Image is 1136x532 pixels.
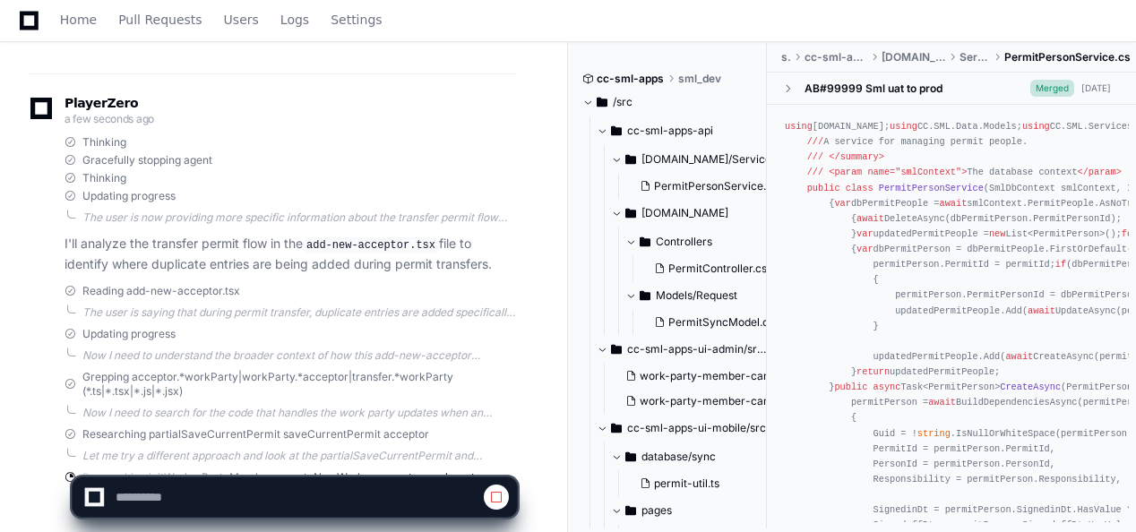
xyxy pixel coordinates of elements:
[625,149,636,170] svg: Directory
[856,244,873,254] span: var
[611,120,622,142] svg: Directory
[1005,351,1033,362] span: await
[1028,305,1055,316] span: await
[303,237,439,253] code: add-new-acceptor.tsx
[1078,167,1122,177] span: </param>
[82,189,176,203] span: Updating progress
[805,50,867,64] span: cc-sml-apps-api
[1004,50,1131,64] span: PermitPersonService.cs
[1022,121,1050,132] span: using
[82,427,429,442] span: Researching partialSaveCurrentPermit saveCurrentPermit acceptor
[641,206,728,220] span: [DOMAIN_NAME]
[625,202,636,224] svg: Directory
[82,370,517,399] span: Grepping acceptor.*workParty|workParty.*acceptor|transfer.*workParty (*.ts|*.tsx|*.js|*.jsx)
[834,198,850,209] span: var
[989,228,1005,239] span: new
[82,406,517,420] div: Now I need to search for the code that handles the work party updates when an acceptor is transfe...
[940,198,968,209] span: await
[625,281,785,310] button: Models/Request
[625,227,785,256] button: Controllers
[856,228,873,239] span: var
[82,210,517,225] div: The user is now providing more specific information about the transfer permit flow and the duplic...
[611,339,622,360] svg: Directory
[618,364,771,389] button: work-party-member-card.scss
[613,95,633,109] span: /src
[879,183,984,193] span: PermitPersonService
[874,382,901,392] span: async
[640,394,792,408] span: work-party-member-card.tsx
[60,14,97,25] span: Home
[618,389,771,414] button: work-party-member-card.tsx
[1081,82,1111,95] div: [DATE]
[640,369,799,383] span: work-party-member-card.scss
[280,14,309,25] span: Logs
[807,136,1028,147] span: A service for managing permit people.
[1000,382,1061,392] span: CreateAsync
[611,199,782,227] button: [DOMAIN_NAME]
[82,153,212,167] span: Gracefully stopping agent
[65,98,138,108] span: PlayerZero
[611,145,782,174] button: [DOMAIN_NAME]/Services
[627,124,713,138] span: cc-sml-apps-api
[82,305,517,320] div: The user is saying that during permit transfer, duplicate entries are added specifically for prev...
[597,91,607,113] svg: Directory
[785,121,813,132] span: using
[807,151,823,162] span: ///
[633,174,778,199] button: PermitPersonService.cs
[656,235,712,249] span: Controllers
[647,256,774,281] button: PermitController.cs
[807,167,1122,177] span: The database context
[82,348,517,363] div: Now I need to understand the broader context of how this add-new-acceptor component is used. The ...
[640,285,650,306] svg: Directory
[829,151,884,162] span: </summary>
[1030,80,1074,97] span: Merged
[807,183,840,193] span: public
[597,116,768,145] button: cc-sml-apps-api
[82,135,126,150] span: Thinking
[856,213,884,224] span: await
[65,112,154,125] span: a few seconds ago
[668,315,774,330] span: PermitSyncModel.cs
[834,382,867,392] span: public
[807,136,823,147] span: ///
[611,417,622,439] svg: Directory
[917,428,951,439] span: string
[805,82,942,96] div: AB#99999 Sml uat to prod
[647,310,774,335] button: PermitSyncModel.cs
[597,72,664,86] span: cc-sml-apps
[82,327,176,341] span: Updating progress
[641,152,777,167] span: [DOMAIN_NAME]/Services
[65,234,517,275] p: I'll analyze the transfer permit flow in the file to identify where duplicate entries are being a...
[781,50,790,64] span: src
[82,284,240,298] span: Reading add-new-acceptor.tsx
[807,167,823,177] span: ///
[82,171,126,185] span: Thinking
[668,262,767,276] span: PermitController.cs
[890,121,917,132] span: using
[597,335,768,364] button: cc-sml-apps-ui-admin/src/components/ui/card/work-party-member-card
[654,179,778,193] span: PermitPersonService.cs
[928,397,956,408] span: await
[960,50,990,64] span: Services
[846,183,874,193] span: class
[678,72,721,86] span: sml_dev
[627,421,766,435] span: cc-sml-apps-ui-mobile/src
[1055,259,1066,270] span: if
[224,14,259,25] span: Users
[829,167,967,177] span: <param name="smlContext">
[582,88,753,116] button: /src
[331,14,382,25] span: Settings
[656,288,737,303] span: Models/Request
[611,442,782,471] button: database/sync
[882,50,945,64] span: [DOMAIN_NAME]
[856,366,890,377] span: return
[118,14,202,25] span: Pull Requests
[640,231,650,253] svg: Directory
[627,342,768,356] span: cc-sml-apps-ui-admin/src/components/ui/card/work-party-member-card
[597,414,768,442] button: cc-sml-apps-ui-mobile/src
